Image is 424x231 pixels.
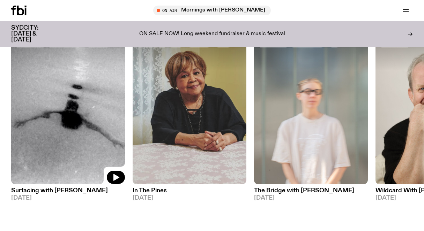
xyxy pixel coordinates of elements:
img: Mara stands in front of a frosted glass wall wearing a cream coloured t-shirt and black glasses. ... [254,33,368,184]
span: [DATE] [254,195,368,201]
a: Surfacing with [PERSON_NAME][DATE] [11,184,125,201]
button: On AirMornings with [PERSON_NAME] [153,6,271,15]
p: ON SALE NOW! Long weekend fundraiser & music festival [139,31,285,37]
h3: In The Pines [133,188,246,194]
span: [DATE] [11,195,125,201]
a: In The Pines[DATE] [133,184,246,201]
a: The Bridge with [PERSON_NAME][DATE] [254,184,368,201]
span: [DATE] [133,195,246,201]
h3: Surfacing with [PERSON_NAME] [11,188,125,194]
h3: SYDCITY: [DATE] & [DATE] [11,25,56,43]
h3: The Bridge with [PERSON_NAME] [254,188,368,194]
